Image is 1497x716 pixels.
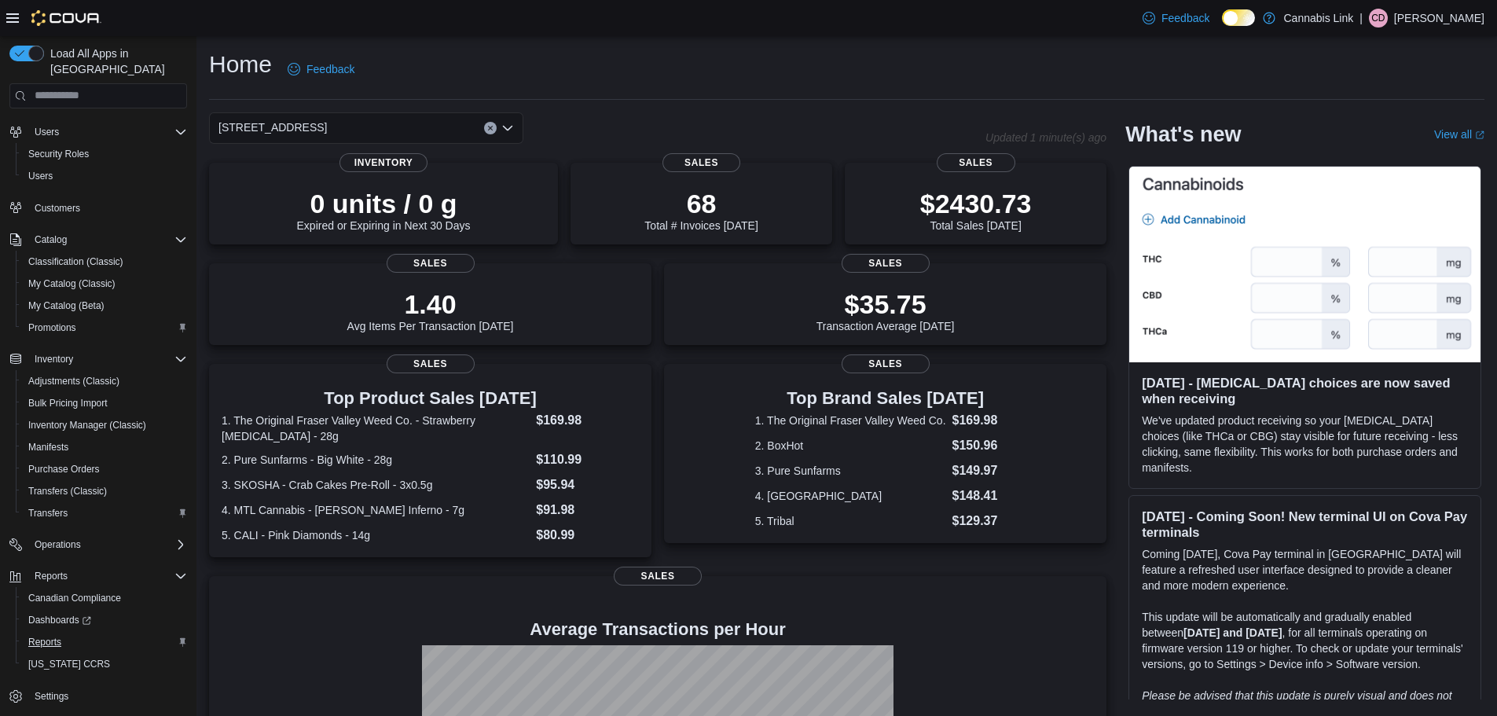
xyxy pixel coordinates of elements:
[16,502,193,524] button: Transfers
[1125,122,1241,147] h2: What's new
[816,288,955,332] div: Transaction Average [DATE]
[297,188,471,232] div: Expired or Expiring in Next 30 Days
[536,475,639,494] dd: $95.94
[22,167,59,185] a: Users
[22,655,116,674] a: [US_STATE] CCRS
[22,460,106,479] a: Purchase Orders
[22,372,187,391] span: Adjustments (Classic)
[22,482,113,501] a: Transfers (Classic)
[28,230,187,249] span: Catalog
[985,131,1106,144] p: Updated 1 minute(s) ago
[3,229,193,251] button: Catalog
[28,592,121,604] span: Canadian Compliance
[281,53,361,85] a: Feedback
[1475,130,1484,140] svg: External link
[16,143,193,165] button: Security Roles
[35,570,68,582] span: Reports
[22,372,126,391] a: Adjustments (Classic)
[22,394,114,413] a: Bulk Pricing Import
[1142,509,1468,540] h3: [DATE] - Coming Soon! New terminal UI on Cova Pay terminals
[644,188,758,219] p: 68
[536,526,639,545] dd: $80.99
[3,348,193,370] button: Inventory
[28,658,110,670] span: [US_STATE] CCRS
[222,620,1094,639] h4: Average Transactions per Hour
[222,413,530,444] dt: 1. The Original Fraser Valley Weed Co. - Strawberry [MEDICAL_DATA] - 28g
[3,121,193,143] button: Users
[952,512,1016,531] dd: $129.37
[28,419,146,431] span: Inventory Manager (Classic)
[28,277,116,290] span: My Catalog (Classic)
[22,589,127,608] a: Canadian Compliance
[536,450,639,469] dd: $110.99
[28,299,105,312] span: My Catalog (Beta)
[16,414,193,436] button: Inventory Manager (Classic)
[1371,9,1385,28] span: CD
[35,126,59,138] span: Users
[31,10,101,26] img: Cova
[755,463,946,479] dt: 3. Pure Sunfarms
[387,254,475,273] span: Sales
[1283,9,1353,28] p: Cannabis Link
[22,655,187,674] span: Washington CCRS
[28,198,187,218] span: Customers
[3,196,193,219] button: Customers
[218,118,327,137] span: [STREET_ADDRESS]
[35,233,67,246] span: Catalog
[1359,9,1363,28] p: |
[28,350,187,369] span: Inventory
[209,49,272,80] h1: Home
[28,148,89,160] span: Security Roles
[755,438,946,453] dt: 2. BoxHot
[22,274,187,293] span: My Catalog (Classic)
[22,504,187,523] span: Transfers
[28,614,91,626] span: Dashboards
[3,685,193,707] button: Settings
[1161,10,1209,26] span: Feedback
[755,513,946,529] dt: 5. Tribal
[22,611,97,630] a: Dashboards
[16,631,193,653] button: Reports
[1142,546,1468,593] p: Coming [DATE], Cova Pay terminal in [GEOGRAPHIC_DATA] will feature a refreshed user interface des...
[28,463,100,475] span: Purchase Orders
[920,188,1032,219] p: $2430.73
[28,636,61,648] span: Reports
[347,288,514,320] p: 1.40
[44,46,187,77] span: Load All Apps in [GEOGRAPHIC_DATA]
[16,392,193,414] button: Bulk Pricing Import
[28,230,73,249] button: Catalog
[22,296,187,315] span: My Catalog (Beta)
[22,416,152,435] a: Inventory Manager (Classic)
[28,350,79,369] button: Inventory
[755,413,946,428] dt: 1. The Original Fraser Valley Weed Co.
[28,123,187,141] span: Users
[387,354,475,373] span: Sales
[937,153,1015,172] span: Sales
[22,296,111,315] a: My Catalog (Beta)
[297,188,471,219] p: 0 units / 0 g
[662,153,741,172] span: Sales
[16,370,193,392] button: Adjustments (Classic)
[28,375,119,387] span: Adjustments (Classic)
[339,153,427,172] span: Inventory
[22,504,74,523] a: Transfers
[222,527,530,543] dt: 5. CALI - Pink Diamonds - 14g
[22,274,122,293] a: My Catalog (Classic)
[536,411,639,430] dd: $169.98
[35,690,68,703] span: Settings
[306,61,354,77] span: Feedback
[16,317,193,339] button: Promotions
[1369,9,1388,28] div: Charlie Draper
[1142,609,1468,672] p: This update will be automatically and gradually enabled between , for all terminals operating on ...
[28,535,87,554] button: Operations
[22,460,187,479] span: Purchase Orders
[16,587,193,609] button: Canadian Compliance
[755,389,1016,408] h3: Top Brand Sales [DATE]
[16,295,193,317] button: My Catalog (Beta)
[222,502,530,518] dt: 4. MTL Cannabis - [PERSON_NAME] Inferno - 7g
[22,438,75,457] a: Manifests
[952,461,1016,480] dd: $149.97
[28,507,68,520] span: Transfers
[920,188,1032,232] div: Total Sales [DATE]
